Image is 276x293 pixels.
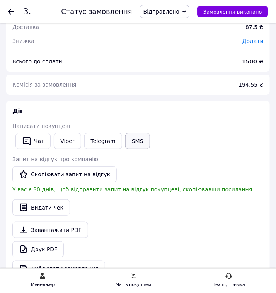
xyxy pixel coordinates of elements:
[12,222,88,238] a: Завантажити PDF
[12,241,64,257] a: Друк PDF
[12,123,70,129] span: Написати покупцеві
[12,38,34,44] span: Знижка
[12,58,62,65] span: Всього до сплати
[12,82,77,88] span: Комісія за замовлення
[12,186,254,192] span: У вас є 30 днів, щоб відправити запит на відгук покупцеві, скопіювавши посилання.
[213,281,245,289] div: Тех підтримка
[116,281,151,289] div: Чат з покупцем
[242,38,264,44] span: Додати
[15,133,51,149] button: Чат
[12,156,98,162] span: Запит на відгук про компанію
[143,9,179,15] span: Відправлено
[23,7,75,16] span: Замовлення
[12,24,39,30] span: Доставка
[239,82,264,88] span: 194.55 ₴
[242,58,264,65] b: 1500 ₴
[12,199,70,216] button: Видати чек
[241,19,268,36] div: 87.5 ₴
[12,107,22,115] span: Дії
[125,133,150,149] button: SMS
[12,261,105,277] button: Дублювати замовлення
[54,133,81,149] a: Viber
[12,166,117,182] button: Скопіювати запит на відгук
[31,281,55,289] div: Менеджер
[203,9,262,15] span: Замовлення виконано
[197,6,268,17] button: Замовлення виконано
[8,8,14,15] div: Повернутися назад
[84,133,122,149] a: Telegram
[61,8,132,15] div: Статус замовлення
